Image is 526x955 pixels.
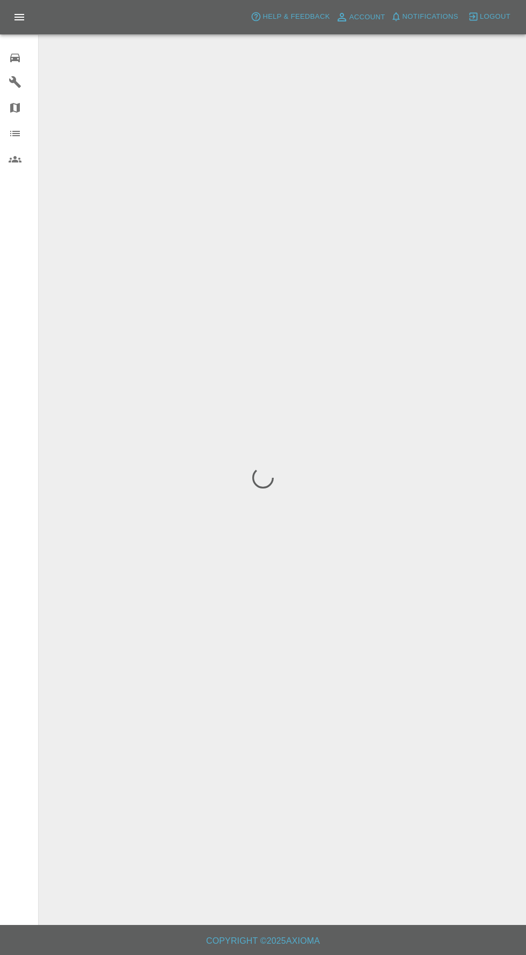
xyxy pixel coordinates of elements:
span: Notifications [403,11,458,23]
span: Help & Feedback [262,11,330,23]
span: Logout [480,11,510,23]
h6: Copyright © 2025 Axioma [9,934,517,949]
span: Account [349,11,385,24]
a: Account [333,9,388,26]
button: Help & Feedback [248,9,332,25]
button: Open drawer [6,4,32,30]
button: Logout [465,9,513,25]
button: Notifications [388,9,461,25]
